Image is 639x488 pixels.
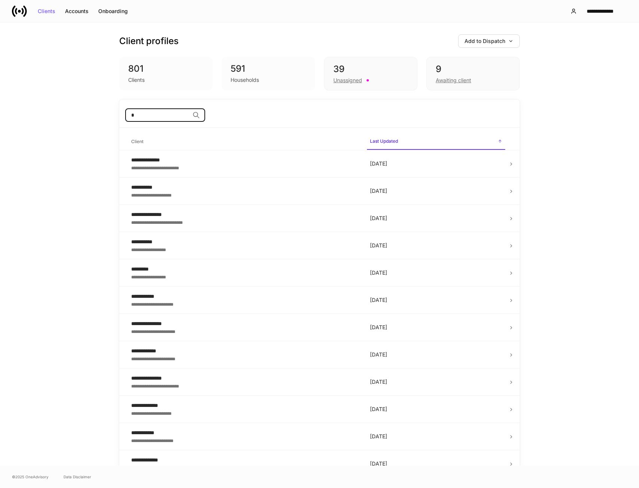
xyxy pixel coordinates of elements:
[33,5,60,17] button: Clients
[119,35,179,47] h3: Client profiles
[128,63,204,75] div: 801
[370,433,502,440] p: [DATE]
[64,474,91,480] a: Data Disclaimer
[370,405,502,413] p: [DATE]
[370,378,502,386] p: [DATE]
[370,296,502,304] p: [DATE]
[370,214,502,222] p: [DATE]
[333,77,362,84] div: Unassigned
[370,324,502,331] p: [DATE]
[231,76,259,84] div: Households
[370,242,502,249] p: [DATE]
[370,351,502,358] p: [DATE]
[370,160,502,167] p: [DATE]
[231,63,306,75] div: 591
[60,5,93,17] button: Accounts
[436,77,471,84] div: Awaiting client
[370,269,502,277] p: [DATE]
[458,34,520,48] button: Add to Dispatch
[65,9,89,14] div: Accounts
[464,38,513,44] div: Add to Dispatch
[324,57,417,90] div: 39Unassigned
[12,474,49,480] span: © 2025 OneAdvisory
[333,63,408,75] div: 39
[93,5,133,17] button: Onboarding
[128,134,361,149] span: Client
[38,9,55,14] div: Clients
[370,460,502,467] p: [DATE]
[370,187,502,195] p: [DATE]
[367,134,505,150] span: Last Updated
[370,138,398,145] h6: Last Updated
[131,138,143,145] h6: Client
[426,57,520,90] div: 9Awaiting client
[436,63,510,75] div: 9
[128,76,145,84] div: Clients
[98,9,128,14] div: Onboarding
